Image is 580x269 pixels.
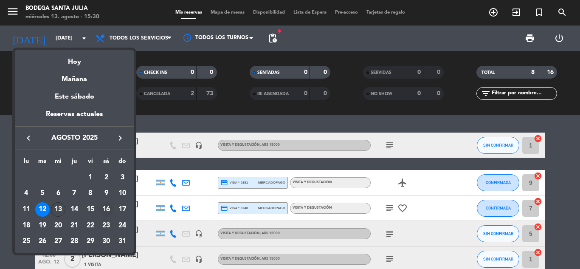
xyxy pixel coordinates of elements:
td: 19 de agosto de 2025 [34,218,51,234]
div: 7 [67,186,82,201]
div: 19 [35,218,50,233]
div: 8 [83,186,98,201]
th: jueves [66,156,82,170]
div: 13 [51,202,65,217]
td: 4 de agosto de 2025 [18,186,34,202]
button: keyboard_arrow_left [21,133,36,144]
div: 4 [19,186,34,201]
div: 23 [99,218,113,233]
th: miércoles [50,156,66,170]
div: 6 [51,186,65,201]
div: 28 [67,235,82,249]
div: 20 [51,218,65,233]
th: sábado [99,156,115,170]
div: 24 [115,218,130,233]
i: keyboard_arrow_right [115,133,125,143]
td: 30 de agosto de 2025 [99,234,115,250]
td: 1 de agosto de 2025 [82,170,99,186]
td: 3 de agosto de 2025 [114,170,130,186]
td: 25 de agosto de 2025 [18,234,34,250]
td: 12 de agosto de 2025 [34,201,51,218]
td: 5 de agosto de 2025 [34,186,51,202]
div: Mañana [15,68,134,85]
button: keyboard_arrow_right [113,133,128,144]
div: 27 [51,235,65,249]
div: 25 [19,235,34,249]
div: 11 [19,202,34,217]
td: 6 de agosto de 2025 [50,186,66,202]
td: 8 de agosto de 2025 [82,186,99,202]
div: Reservas actuales [15,109,134,126]
td: 26 de agosto de 2025 [34,234,51,250]
th: domingo [114,156,130,170]
div: Hoy [15,50,134,68]
td: 2 de agosto de 2025 [99,170,115,186]
i: keyboard_arrow_left [23,133,34,143]
th: lunes [18,156,34,170]
td: 13 de agosto de 2025 [50,201,66,218]
div: 5 [35,186,50,201]
td: 14 de agosto de 2025 [66,201,82,218]
td: 15 de agosto de 2025 [82,201,99,218]
div: 26 [35,235,50,249]
td: 20 de agosto de 2025 [50,218,66,234]
td: 7 de agosto de 2025 [66,186,82,202]
div: 30 [99,235,113,249]
td: 16 de agosto de 2025 [99,201,115,218]
td: 9 de agosto de 2025 [99,186,115,202]
td: AGO. [18,170,82,186]
td: 11 de agosto de 2025 [18,201,34,218]
td: 27 de agosto de 2025 [50,234,66,250]
span: agosto 2025 [36,133,113,144]
td: 28 de agosto de 2025 [66,234,82,250]
div: 15 [83,202,98,217]
div: 9 [99,186,113,201]
td: 23 de agosto de 2025 [99,218,115,234]
div: 12 [35,202,50,217]
div: 1 [83,170,98,185]
div: 14 [67,202,82,217]
th: martes [34,156,51,170]
td: 17 de agosto de 2025 [114,201,130,218]
td: 24 de agosto de 2025 [114,218,130,234]
td: 10 de agosto de 2025 [114,186,130,202]
div: 16 [99,202,113,217]
div: 29 [83,235,98,249]
div: 18 [19,218,34,233]
div: 17 [115,202,130,217]
div: 31 [115,235,130,249]
td: 18 de agosto de 2025 [18,218,34,234]
td: 29 de agosto de 2025 [82,234,99,250]
div: 2 [99,170,113,185]
div: 21 [67,218,82,233]
div: Este sábado [15,85,134,109]
td: 22 de agosto de 2025 [82,218,99,234]
div: 10 [115,186,130,201]
td: 31 de agosto de 2025 [114,234,130,250]
div: 3 [115,170,130,185]
td: 21 de agosto de 2025 [66,218,82,234]
div: 22 [83,218,98,233]
th: viernes [82,156,99,170]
